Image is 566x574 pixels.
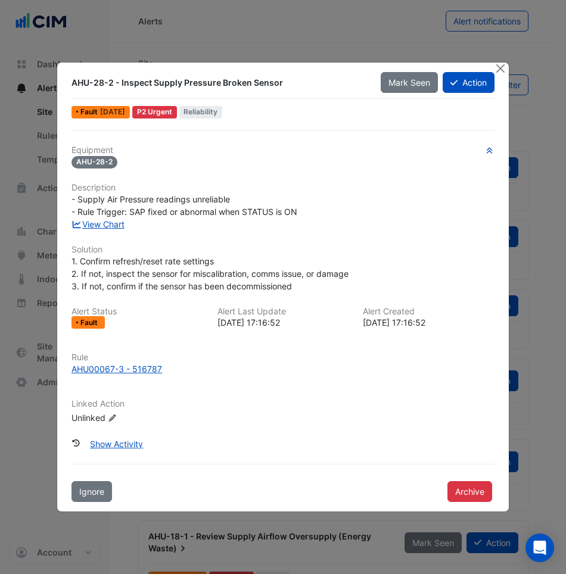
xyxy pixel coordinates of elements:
h6: Alert Last Update [217,307,349,317]
h6: Alert Created [363,307,495,317]
div: [DATE] 17:16:52 [363,316,495,329]
span: 1. Confirm refresh/reset rate settings 2. If not, inspect the sensor for miscalibration, comms is... [71,256,349,291]
span: - Supply Air Pressure readings unreliable - Rule Trigger: SAP fixed or abnormal when STATUS is ON [71,194,297,217]
button: Ignore [71,481,112,502]
div: Unlinked [71,411,214,424]
button: Close [494,63,506,75]
button: Action [443,72,495,93]
div: Open Intercom Messenger [525,534,554,562]
div: P2 Urgent [132,106,177,118]
button: Archive [447,481,492,502]
span: Ignore [79,486,104,497]
h6: Solution [71,245,495,255]
div: AHU00067-3 - 516787 [71,363,162,375]
button: Show Activity [82,433,151,454]
h6: Description [71,183,495,193]
a: AHU00067-3 - 516787 [71,363,495,375]
button: Mark Seen [381,72,438,93]
h6: Linked Action [71,399,495,409]
h6: Alert Status [71,307,203,317]
span: Reliability [179,106,223,118]
div: AHU-28-2 - Inspect Supply Pressure Broken Sensor [71,77,366,89]
fa-icon: Edit Linked Action [108,414,117,423]
span: Fault [80,108,100,116]
a: View Chart [71,219,125,229]
div: [DATE] 17:16:52 [217,316,349,329]
span: Mark Seen [388,77,430,88]
span: AHU-28-2 [71,156,117,169]
span: Fault [80,319,100,326]
h6: Rule [71,352,495,363]
h6: Equipment [71,145,495,155]
span: Thu 05-Jun-2025 17:16 AEST [100,107,125,116]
